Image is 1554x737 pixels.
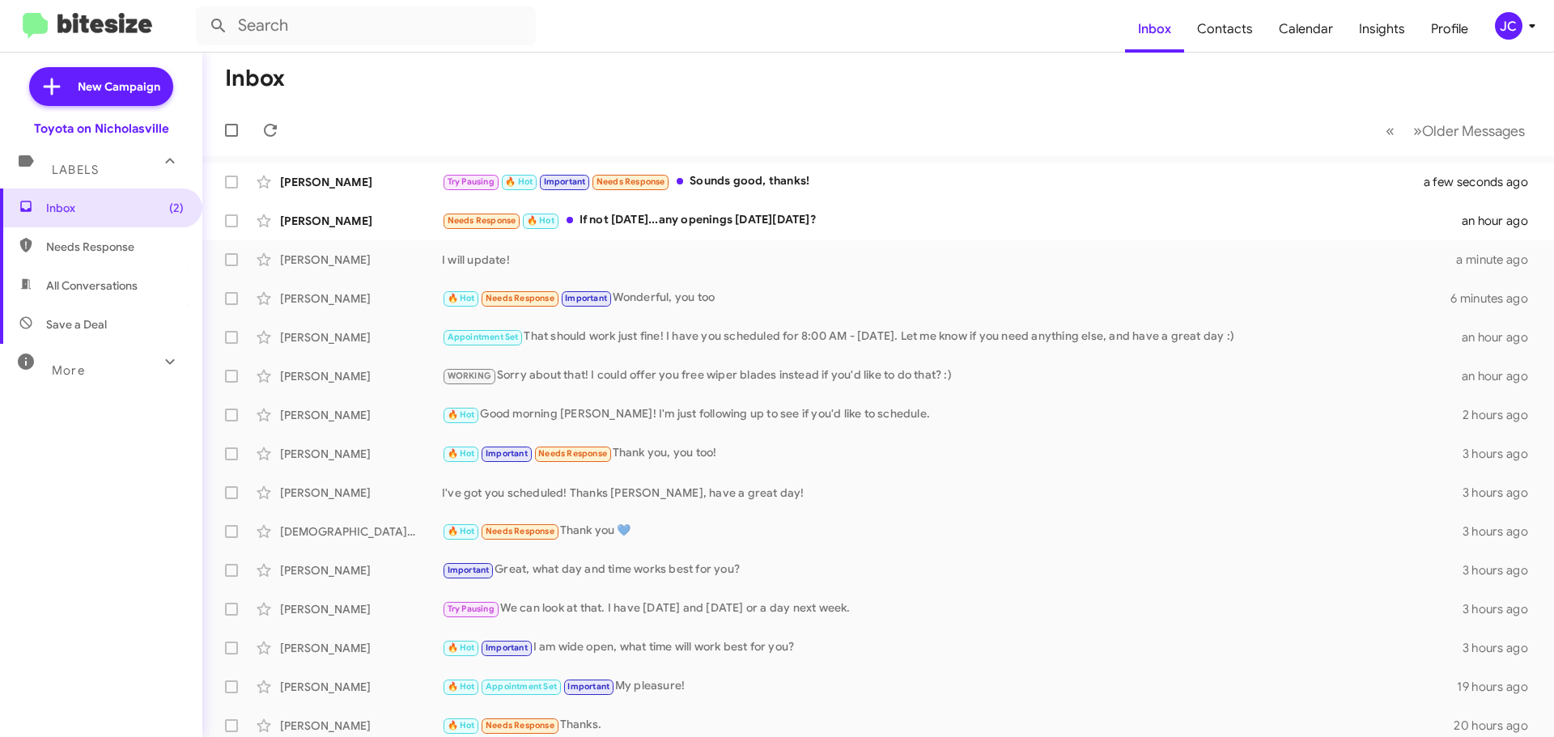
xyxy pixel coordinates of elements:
[442,289,1450,307] div: Wonderful, you too
[597,176,665,187] span: Needs Response
[1463,640,1541,656] div: 3 hours ago
[1463,562,1541,578] div: 3 hours ago
[46,316,107,332] span: Save a Deal
[280,174,442,190] div: [PERSON_NAME]
[280,523,442,540] div: [DEMOGRAPHIC_DATA][PERSON_NAME]
[280,290,442,307] div: [PERSON_NAME]
[1462,329,1541,345] div: an hour ago
[442,405,1463,424] div: Good morning [PERSON_NAME]! I'm just following up to see if you'd like to schedule.
[448,409,475,420] span: 🔥 Hot
[1463,407,1541,423] div: 2 hours ago
[1457,679,1541,695] div: 19 hours ago
[442,561,1463,579] div: Great, what day and time works best for you?
[280,252,442,268] div: [PERSON_NAME]
[78,78,160,95] span: New Campaign
[1463,523,1541,540] div: 3 hours ago
[442,485,1463,501] div: I've got you scheduled! Thanks [PERSON_NAME], have a great day!
[448,293,475,303] span: 🔥 Hot
[225,66,285,91] h1: Inbox
[1413,121,1422,141] span: »
[196,6,536,45] input: Search
[46,200,184,216] span: Inbox
[538,448,607,459] span: Needs Response
[448,526,475,536] span: 🔥 Hot
[442,677,1457,696] div: My pleasure!
[442,252,1456,268] div: I will update!
[1481,12,1536,40] button: JC
[1463,485,1541,501] div: 3 hours ago
[280,446,442,462] div: [PERSON_NAME]
[565,293,607,303] span: Important
[448,565,490,575] span: Important
[1125,6,1184,53] a: Inbox
[1422,122,1525,140] span: Older Messages
[169,200,184,216] span: (2)
[280,329,442,345] div: [PERSON_NAME]
[448,448,475,459] span: 🔥 Hot
[52,363,85,378] span: More
[1376,114,1404,147] button: Previous
[486,448,528,459] span: Important
[448,215,516,226] span: Needs Response
[1456,252,1541,268] div: a minute ago
[448,604,495,614] span: Try Pausing
[1495,12,1522,40] div: JC
[34,121,169,137] div: Toyota on Nicholasville
[1462,213,1541,229] div: an hour ago
[448,176,495,187] span: Try Pausing
[448,332,519,342] span: Appointment Set
[448,720,475,731] span: 🔥 Hot
[52,163,99,177] span: Labels
[486,681,557,692] span: Appointment Set
[1454,718,1541,734] div: 20 hours ago
[442,328,1462,346] div: That should work just fine! I have you scheduled for 8:00 AM - [DATE]. Let me know if you need an...
[1418,6,1481,53] a: Profile
[442,522,1463,540] div: Thank you 💙
[1463,446,1541,462] div: 3 hours ago
[527,215,554,226] span: 🔥 Hot
[1346,6,1418,53] a: Insights
[442,366,1462,385] div: Sorry about that! I could offer you free wiper blades instead if you'd like to do that? :)
[280,562,442,578] div: [PERSON_NAME]
[280,407,442,423] div: [PERSON_NAME]
[486,526,554,536] span: Needs Response
[1377,114,1535,147] nav: Page navigation example
[448,371,491,381] span: WORKING
[486,642,528,653] span: Important
[280,718,442,734] div: [PERSON_NAME]
[280,640,442,656] div: [PERSON_NAME]
[448,681,475,692] span: 🔥 Hot
[280,368,442,384] div: [PERSON_NAME]
[1386,121,1395,141] span: «
[280,213,442,229] div: [PERSON_NAME]
[505,176,533,187] span: 🔥 Hot
[280,485,442,501] div: [PERSON_NAME]
[1403,114,1535,147] button: Next
[1463,601,1541,617] div: 3 hours ago
[1444,174,1541,190] div: a few seconds ago
[1184,6,1266,53] a: Contacts
[1266,6,1346,53] a: Calendar
[486,720,554,731] span: Needs Response
[442,211,1462,230] div: If not [DATE]...any openings [DATE][DATE]?
[46,239,184,255] span: Needs Response
[442,172,1444,191] div: Sounds good, thanks!
[486,293,554,303] span: Needs Response
[448,642,475,653] span: 🔥 Hot
[46,277,138,294] span: All Conversations
[1462,368,1541,384] div: an hour ago
[544,176,586,187] span: Important
[280,601,442,617] div: [PERSON_NAME]
[442,599,1463,618] div: We can look at that. I have [DATE] and [DATE] or a day next week.
[1450,290,1541,307] div: 6 minutes ago
[280,679,442,695] div: [PERSON_NAME]
[442,716,1454,735] div: Thanks.
[29,67,173,106] a: New Campaign
[442,444,1463,463] div: Thank you, you too!
[567,681,609,692] span: Important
